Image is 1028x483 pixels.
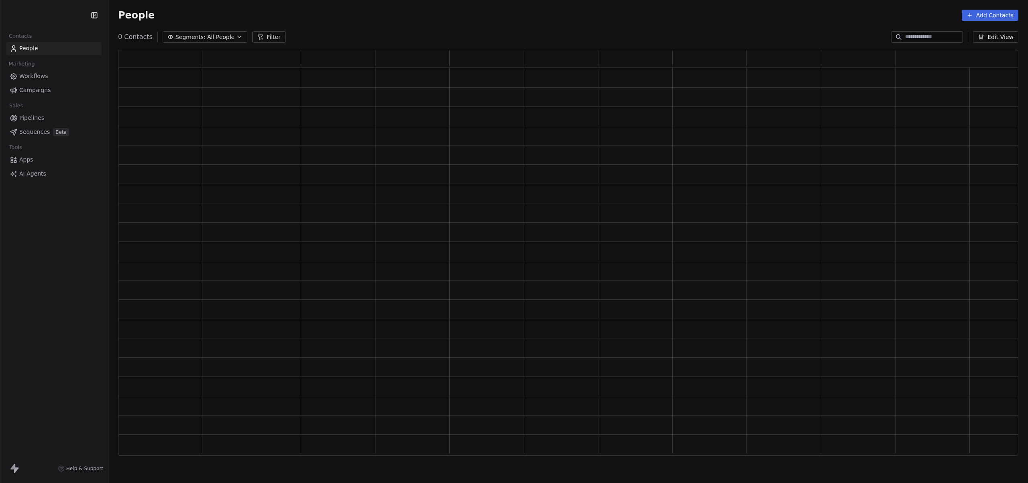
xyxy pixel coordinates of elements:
span: All People [207,33,235,41]
span: Beta [53,128,69,136]
span: Pipelines [19,114,44,122]
a: People [6,42,102,55]
button: Add Contacts [962,10,1018,21]
span: Tools [6,141,25,153]
button: Edit View [973,31,1018,43]
span: Help & Support [66,465,103,472]
div: grid [118,68,1019,456]
span: Apps [19,156,33,164]
span: Sequences [19,128,50,136]
span: Contacts [5,30,35,42]
button: Filter [252,31,286,43]
a: Workflows [6,70,102,83]
a: Apps [6,153,102,166]
span: Sales [6,100,27,112]
span: People [19,44,38,53]
a: Campaigns [6,84,102,97]
span: Segments: [175,33,206,41]
span: AI Agents [19,170,46,178]
a: SequencesBeta [6,125,102,139]
span: People [118,9,155,21]
span: Campaigns [19,86,51,94]
span: Workflows [19,72,48,80]
span: Marketing [5,58,38,70]
a: Help & Support [58,465,103,472]
a: Pipelines [6,111,102,125]
span: 0 Contacts [118,32,153,42]
a: AI Agents [6,167,102,180]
